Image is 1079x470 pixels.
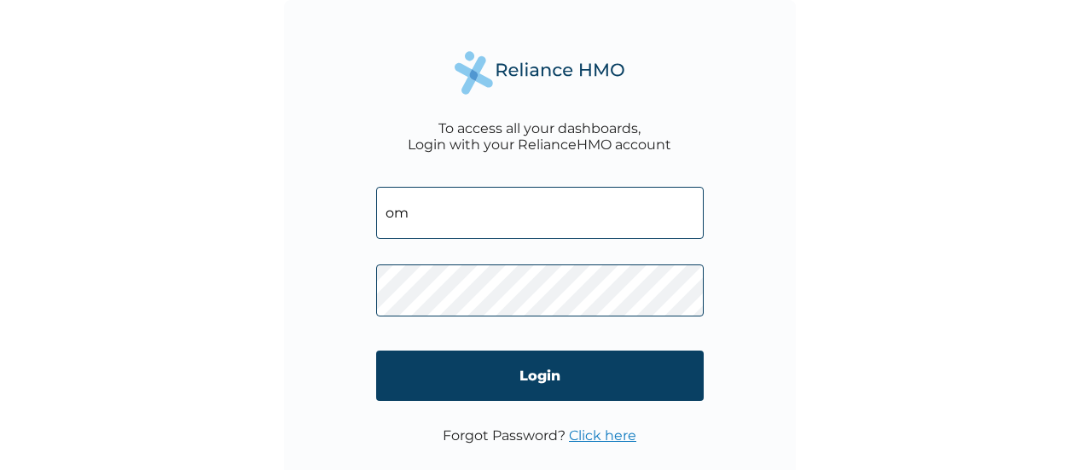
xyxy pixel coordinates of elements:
input: Email address or HMO ID [376,187,704,239]
img: Reliance Health's Logo [455,51,625,95]
div: To access all your dashboards, Login with your RelianceHMO account [408,120,671,153]
p: Forgot Password? [443,427,636,444]
a: Click here [569,427,636,444]
input: Login [376,351,704,401]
